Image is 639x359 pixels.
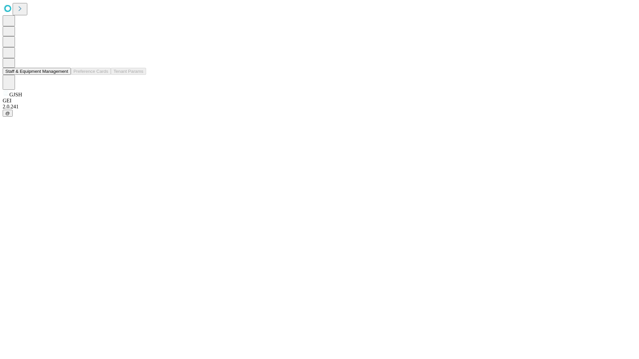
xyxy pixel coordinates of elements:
[111,68,146,75] button: Tenant Params
[71,68,111,75] button: Preference Cards
[5,111,10,116] span: @
[3,110,13,117] button: @
[3,98,636,104] div: GEI
[3,68,71,75] button: Staff & Equipment Management
[9,92,22,97] span: GJSH
[3,104,636,110] div: 2.0.241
